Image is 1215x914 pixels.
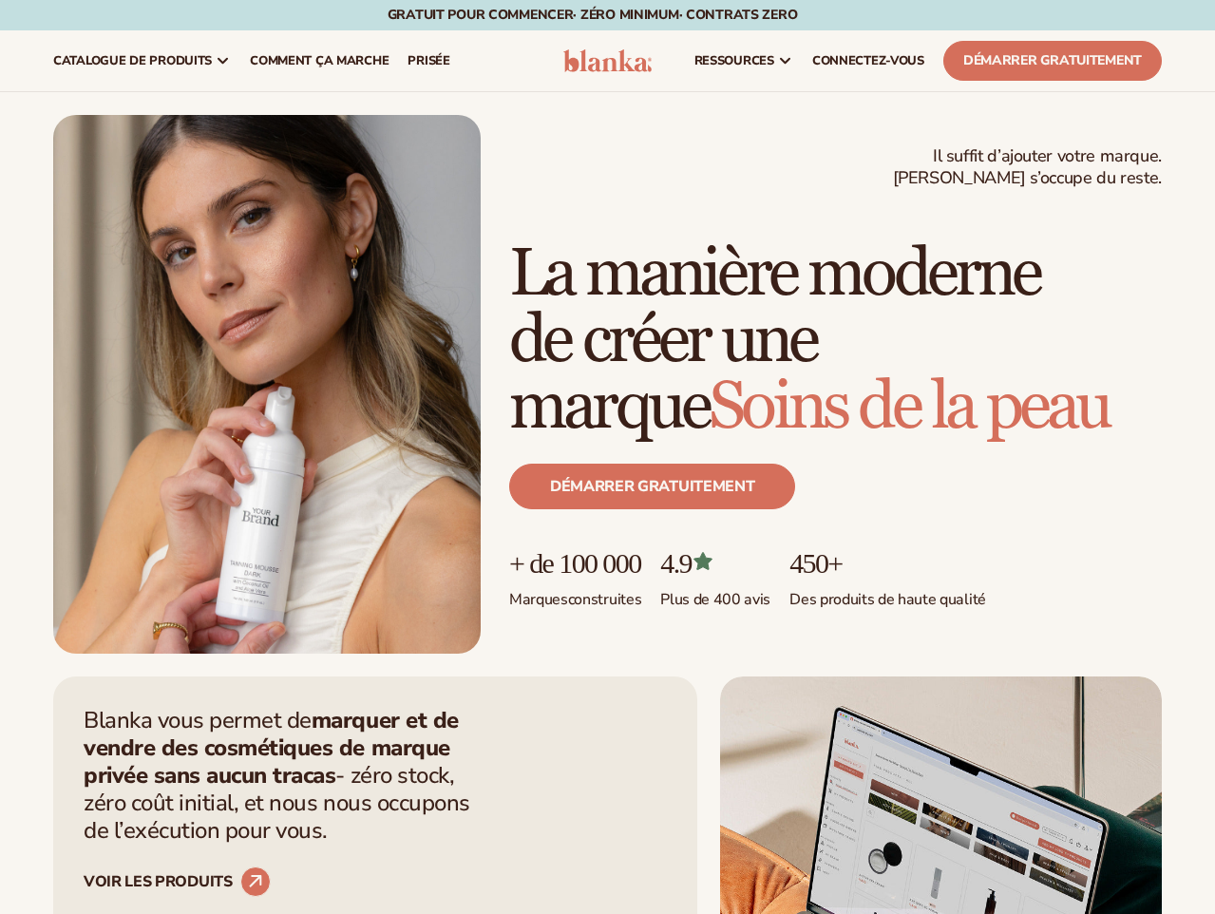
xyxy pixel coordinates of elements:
h1: La manière moderne de créer une marque [509,241,1162,441]
a: Démarrer gratuitement [943,41,1162,81]
font: Gratuit pour commencer· ZÉRO minimum· Contrats ZERO [388,6,798,24]
p: 450+ [789,547,986,579]
font: 4.9 [660,547,692,579]
span: Il suffit d’ajouter votre marque. [PERSON_NAME] s’occupe du reste. [893,145,1162,190]
a: prisée [398,30,459,91]
img: Femme tenant la mousse bronzante. [53,115,481,654]
font: VOIR LES PRODUITS [84,873,233,891]
a: ressources [685,30,803,91]
img: logo [563,49,653,72]
span: Catalogue de produits [53,53,212,68]
p: Marques construites [509,579,641,610]
a: Catalogue de produits [44,30,240,91]
strong: marquer et de vendre des cosmétiques de marque privée sans aucun tracas [84,705,459,790]
span: prisée [408,53,449,68]
a: CONNECTEZ-VOUS [803,30,934,91]
a: VOIR LES PRODUITS [84,866,271,897]
span: Comment ça marche [250,53,389,68]
span: ressources [694,53,774,68]
a: Comment ça marche [240,30,398,91]
a: Démarrer gratuitement [509,464,795,509]
p: + de 100 000 [509,547,641,579]
p: Blanka vous permet de - zéro stock, zéro coût initial, et nous nous occupons de l’exécution pour ... [84,707,492,844]
p: Plus de 400 avis [660,579,770,610]
span: CONNECTEZ-VOUS [812,53,924,68]
p: Des produits de haute qualité [789,579,986,610]
span: Soins de la peau [709,367,1109,447]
